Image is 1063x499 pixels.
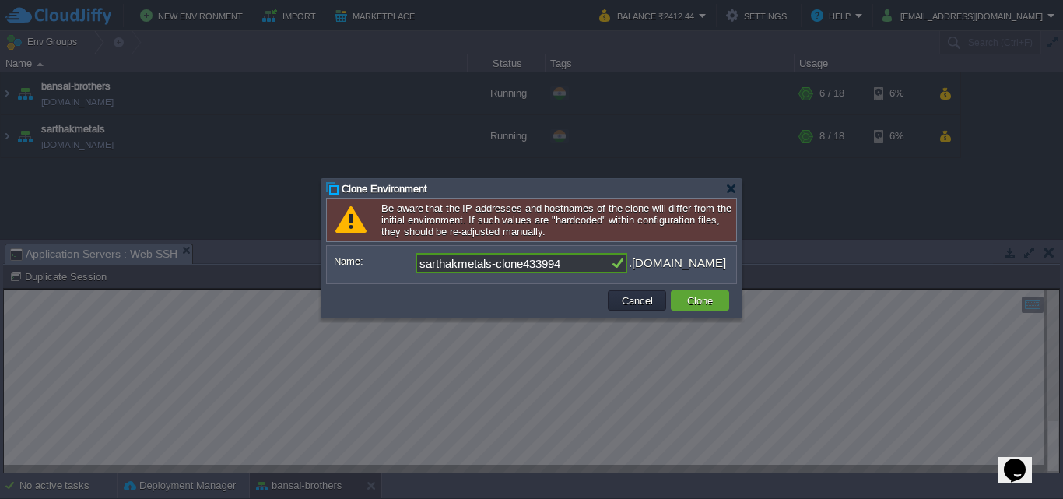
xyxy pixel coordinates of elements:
div: .[DOMAIN_NAME] [629,253,726,273]
div: Be aware that the IP addresses and hostnames of the clone will differ from the initial environmen... [326,198,737,242]
iframe: chat widget [998,437,1047,483]
button: Cancel [617,293,658,307]
button: Clone [682,293,717,307]
label: Name: [334,253,414,269]
span: Clone Environment [342,183,427,195]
